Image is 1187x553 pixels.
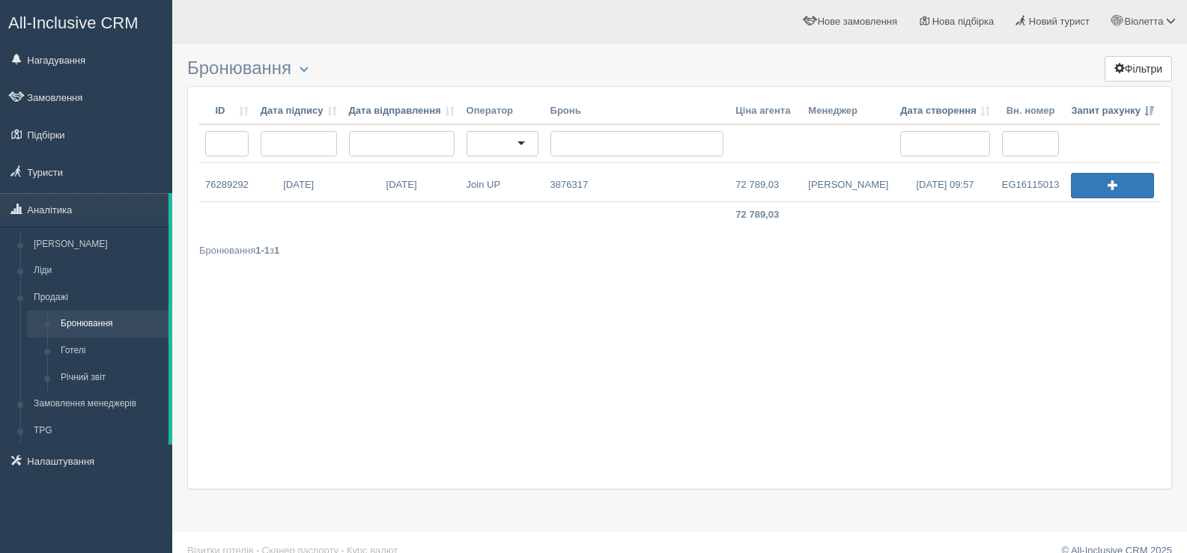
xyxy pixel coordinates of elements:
td: 72 789,03 [729,202,802,228]
a: Дата відправлення [349,104,455,118]
a: Замовлення менеджерів [27,391,169,418]
a: Дата створення [900,104,990,118]
a: TPG [27,418,169,444]
div: Бронювання з [199,243,1160,257]
a: [DATE] [255,163,343,201]
a: Дата підпису [261,104,337,118]
span: Нове замовлення [818,16,897,27]
a: Бронювання [54,311,169,337]
a: Річний звіт [54,364,169,391]
a: EG16115013 [996,163,1066,201]
h3: Бронювання [187,58,1172,79]
span: Нова підбірка [932,16,995,27]
a: Продажі [27,284,169,311]
th: Менеджер [802,98,894,125]
b: 1 [274,245,279,256]
a: [DATE] 09:57 [894,163,996,201]
button: Фільтри [1105,56,1172,82]
a: [PERSON_NAME] [802,163,894,201]
a: ID [205,104,249,118]
a: 72 789,03 [729,163,802,201]
th: Ціна агента [729,98,802,125]
th: Бронь [544,98,730,125]
span: Віолетта [1124,16,1163,27]
b: 1-1 [255,245,270,256]
a: Ліди [27,257,169,284]
span: Новий турист [1029,16,1090,27]
a: [DATE] [343,163,461,201]
th: Оператор [461,98,544,125]
a: Join UP [461,163,544,201]
span: All-Inclusive CRM [8,13,139,32]
a: 3876317 [544,163,730,201]
a: All-Inclusive CRM [1,1,171,42]
a: Готелі [54,337,169,364]
th: Вн. номер [996,98,1066,125]
a: [PERSON_NAME] [27,231,169,258]
a: 76289292 [199,163,255,201]
a: Запит рахунку [1071,104,1154,118]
